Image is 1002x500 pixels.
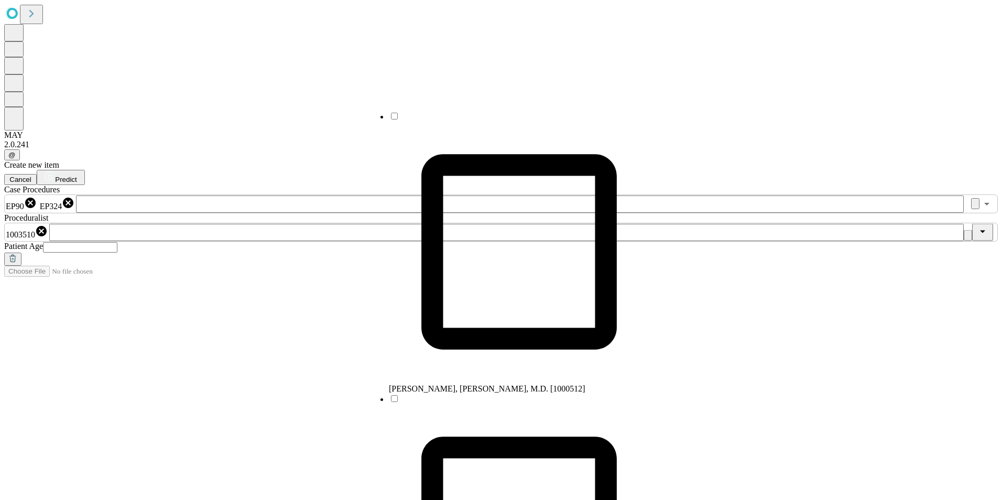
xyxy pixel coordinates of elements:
div: EP90 [6,197,37,211]
button: Cancel [4,174,37,185]
span: Predict [55,176,77,183]
span: Patient Age [4,242,43,251]
button: Clear [971,198,979,209]
span: EP90 [6,202,24,211]
button: Clear [964,230,972,241]
div: 2.0.241 [4,140,998,149]
button: Predict [37,170,85,185]
span: Scheduled Procedure [4,185,60,194]
span: EP324 [40,202,62,211]
span: 1003510 [6,230,35,239]
div: MAY [4,131,998,140]
button: @ [4,149,20,160]
div: 1003510 [6,225,48,240]
span: Proceduralist [4,213,48,222]
span: @ [8,151,16,159]
span: Create new item [4,160,59,169]
span: Cancel [9,176,31,183]
span: [PERSON_NAME], [PERSON_NAME], M.D. [1000512] [389,384,585,393]
button: Open [979,197,994,211]
button: Close [972,224,993,241]
div: EP324 [40,197,75,211]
